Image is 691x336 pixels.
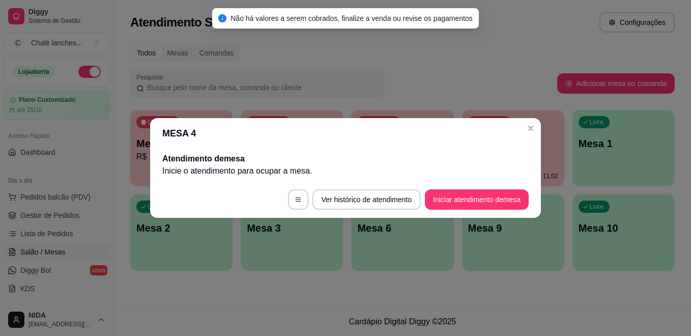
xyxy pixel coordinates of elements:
[162,165,529,177] p: Inicie o atendimento para ocupar a mesa .
[523,120,539,136] button: Close
[231,14,473,22] span: Não há valores a serem cobrados, finalize a venda ou revise os pagamentos
[312,189,421,210] button: Ver histórico de atendimento
[150,118,541,149] header: MESA 4
[218,14,226,22] span: info-circle
[162,153,529,165] h2: Atendimento de mesa
[425,189,529,210] button: Iniciar atendimento demesa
